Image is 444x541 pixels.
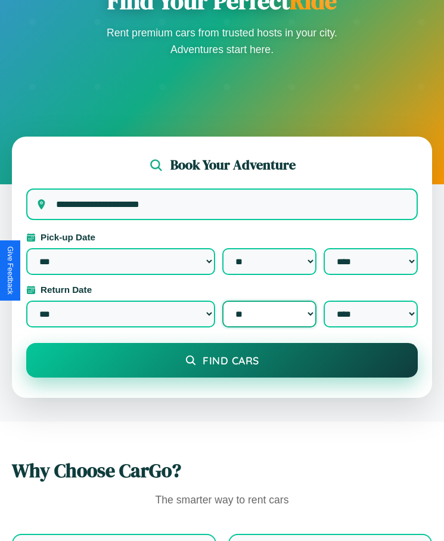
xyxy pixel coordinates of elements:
label: Return Date [26,285,418,295]
h2: Why Choose CarGo? [12,457,432,484]
p: Rent premium cars from trusted hosts in your city. Adventures start here. [103,24,341,58]
h2: Book Your Adventure [170,156,296,174]
label: Pick-up Date [26,232,418,242]
button: Find Cars [26,343,418,378]
div: Give Feedback [6,246,14,295]
p: The smarter way to rent cars [12,491,432,510]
